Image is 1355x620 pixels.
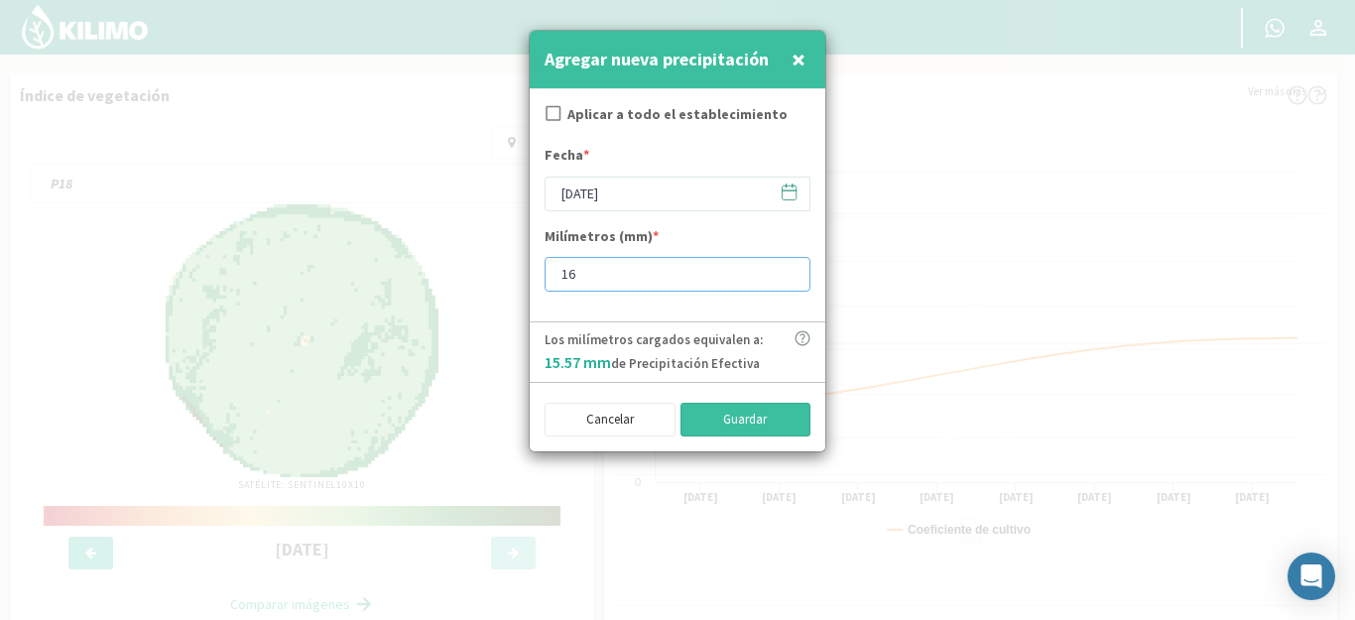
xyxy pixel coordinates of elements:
input: mm [545,257,810,292]
label: Milímetros (mm) [545,226,659,252]
p: Los milímetros cargados equivalen a: de Precipitación Efectiva [545,330,763,374]
label: Aplicar a todo el establecimiento [567,104,788,125]
label: Fecha [545,145,589,171]
button: Close [787,40,810,79]
span: 15.57 mm [545,352,611,372]
h4: Agregar nueva precipitación [545,46,769,73]
button: Guardar [680,403,811,436]
div: Open Intercom Messenger [1288,553,1335,600]
button: Cancelar [545,403,676,436]
span: × [792,43,805,75]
